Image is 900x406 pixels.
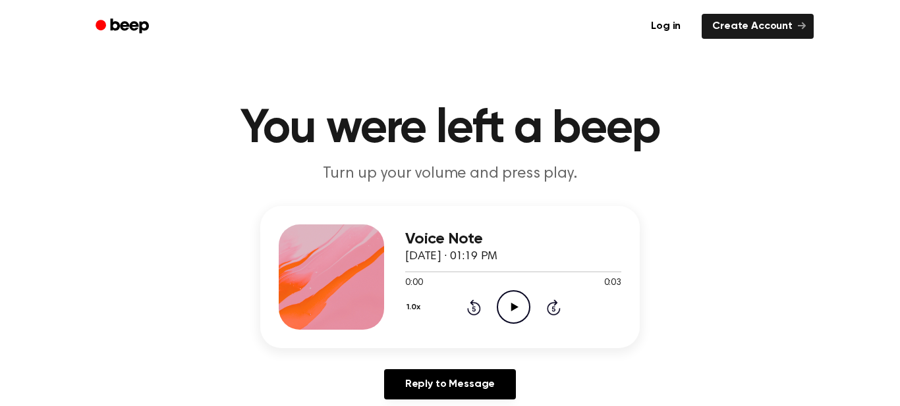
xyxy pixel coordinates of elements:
[405,230,621,248] h3: Voice Note
[384,369,516,399] a: Reply to Message
[702,14,814,39] a: Create Account
[604,276,621,290] span: 0:03
[405,251,497,263] span: [DATE] · 01:19 PM
[197,163,703,185] p: Turn up your volume and press play.
[405,276,422,290] span: 0:00
[113,105,787,153] h1: You were left a beep
[405,296,425,318] button: 1.0x
[638,11,694,41] a: Log in
[86,14,161,39] a: Beep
